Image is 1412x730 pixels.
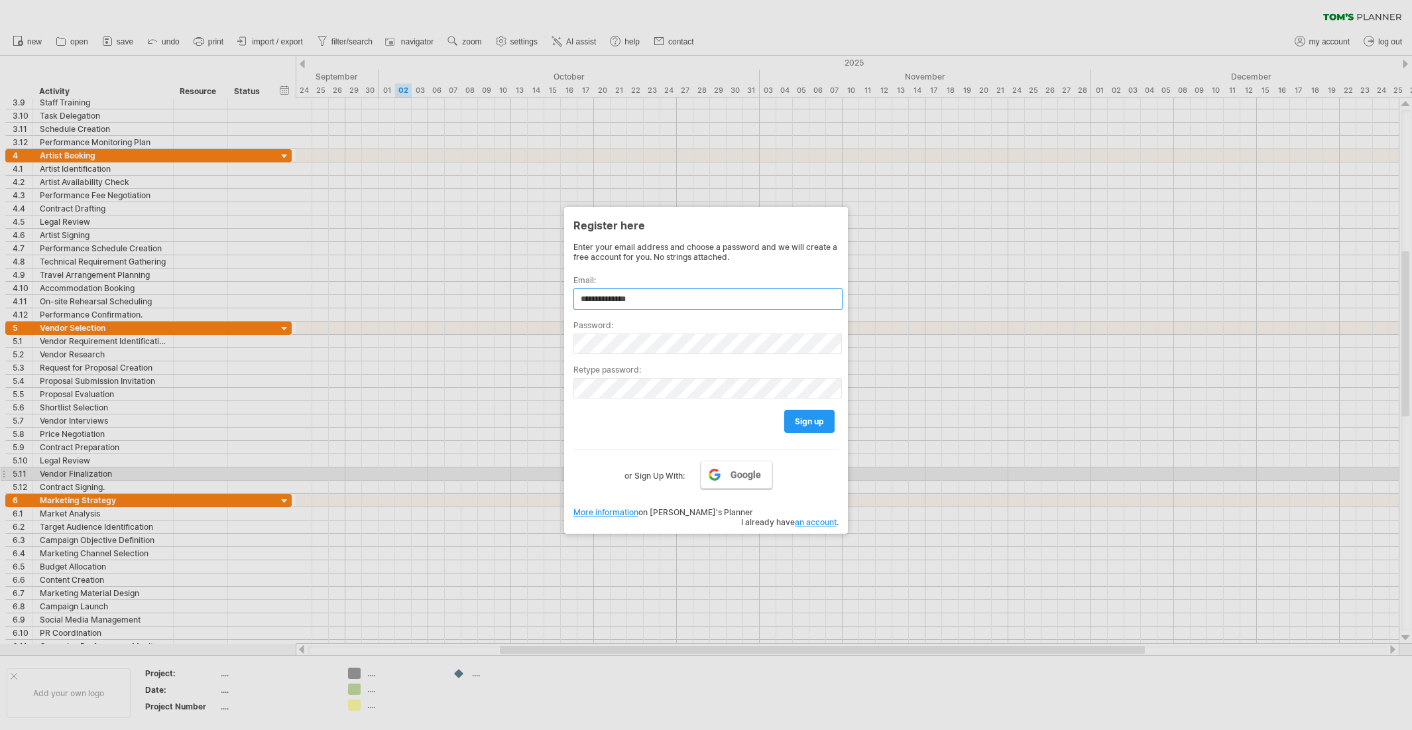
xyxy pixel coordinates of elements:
[701,461,772,489] a: Google
[573,242,839,262] div: Enter your email address and choose a password and we will create a free account for you. No stri...
[573,365,839,375] label: Retype password:
[573,275,839,285] label: Email:
[624,461,685,483] label: or Sign Up With:
[741,517,839,527] span: I already have .
[573,507,638,517] a: More information
[784,410,835,433] a: sign up
[573,213,839,237] div: Register here
[795,517,837,527] a: an account
[573,507,753,517] span: on [PERSON_NAME]'s Planner
[731,469,761,480] span: Google
[795,416,824,426] span: sign up
[573,320,839,330] label: Password:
